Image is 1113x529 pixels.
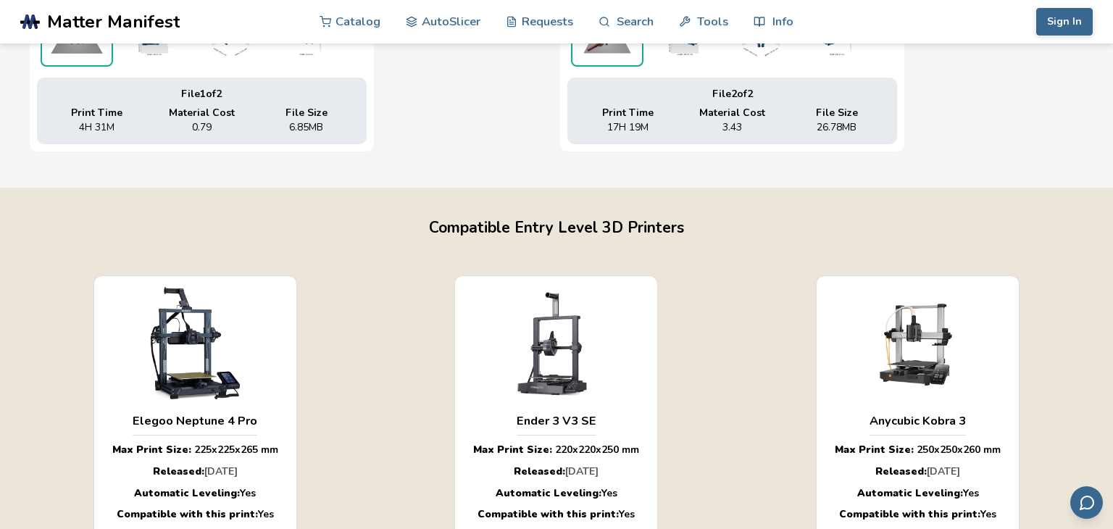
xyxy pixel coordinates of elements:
div: 225 x 225 x 265 mm [112,443,278,457]
div: 250 x 250 x 260 mm [835,443,1001,457]
h3: Elegoo Neptune 4 Pro [133,414,257,428]
h2: Compatible Entry Level 3D Printers [14,217,1099,239]
div: Yes [112,486,278,501]
div: Yes [473,486,639,501]
span: 26.78 MB [817,122,856,133]
div: Yes [835,486,1001,501]
strong: Compatible with this print: [117,507,258,521]
strong: Automatic Leveling: [857,486,963,500]
strong: Released: [514,465,565,478]
strong: Automatic Leveling: [496,486,601,500]
h3: Ender 3 V3 SE [517,414,596,428]
button: Send feedback via email [1070,486,1103,519]
span: Matter Manifest [47,12,180,32]
img: Anycubic Kobra 3 [843,287,993,399]
span: [DATE] [927,465,960,478]
span: 6.85 MB [289,122,323,133]
span: [DATE] [204,465,238,478]
strong: Max Print Size: [473,443,552,457]
div: Yes [473,507,639,522]
div: File 1 of 2 [48,88,356,100]
span: Material Cost [699,107,765,119]
span: 3.43 [722,122,742,133]
div: Yes [112,507,278,522]
span: 4H 31M [79,122,114,133]
strong: Released: [875,465,927,478]
div: 220 x 220 x 250 mm [473,443,639,457]
strong: Automatic Leveling: [134,486,240,500]
img: Elegoo Neptune 4 Pro [120,287,270,399]
img: Ender 3 V3 SE [482,287,632,399]
h3: Anycubic Kobra 3 [870,414,966,428]
span: Print Time [602,107,654,119]
span: File Size [285,107,328,119]
strong: Compatible with this print: [478,507,619,521]
span: File Size [816,107,858,119]
strong: Max Print Size: [112,443,191,457]
span: Material Cost [169,107,235,119]
span: [DATE] [565,465,599,478]
strong: Released: [153,465,204,478]
span: 17H 19M [607,122,649,133]
strong: Compatible with this print: [839,507,980,521]
span: Print Time [71,107,122,119]
span: 0.79 [192,122,212,133]
div: File 2 of 2 [578,88,886,100]
button: Sign In [1036,8,1093,36]
div: Yes [835,507,1001,522]
strong: Max Print Size: [835,443,914,457]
